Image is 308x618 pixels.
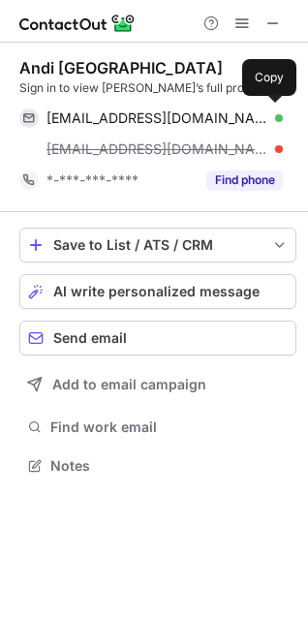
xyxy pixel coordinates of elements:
[206,170,283,190] button: Reveal Button
[19,228,296,263] button: save-profile-one-click
[50,418,289,436] span: Find work email
[53,237,262,253] div: Save to List / ATS / CRM
[19,12,136,35] img: ContactOut v5.3.10
[50,457,289,475] span: Notes
[19,414,296,441] button: Find work email
[46,109,268,127] span: [EMAIL_ADDRESS][DOMAIN_NAME]
[53,330,127,346] span: Send email
[53,284,260,299] span: AI write personalized message
[19,58,223,77] div: Andi [GEOGRAPHIC_DATA]
[19,274,296,309] button: AI write personalized message
[52,377,206,392] span: Add to email campaign
[19,321,296,355] button: Send email
[19,79,296,97] div: Sign in to view [PERSON_NAME]’s full profile
[19,452,296,479] button: Notes
[46,140,268,158] span: [EMAIL_ADDRESS][DOMAIN_NAME]
[19,367,296,402] button: Add to email campaign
